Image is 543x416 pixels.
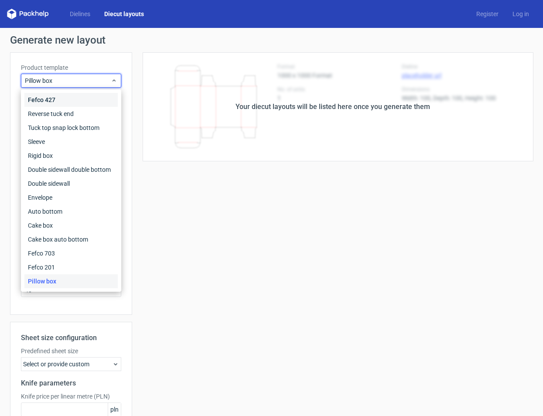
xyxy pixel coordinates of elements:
[24,107,118,121] div: Reverse tuck end
[24,205,118,218] div: Auto bottom
[24,93,118,107] div: Fefco 427
[24,260,118,274] div: Fefco 201
[21,378,121,389] h2: Knife parameters
[21,63,121,72] label: Product template
[236,102,430,112] div: Your diecut layouts will be listed here once you generate them
[24,149,118,163] div: Rigid box
[25,76,111,85] span: Pillow box
[469,10,505,18] a: Register
[505,10,536,18] a: Log in
[21,357,121,371] div: Select or provide custom
[24,274,118,288] div: Pillow box
[10,35,533,45] h1: Generate new layout
[24,246,118,260] div: Fefco 703
[24,163,118,177] div: Double sidewall double bottom
[97,10,151,18] a: Diecut layouts
[24,232,118,246] div: Cake box auto bottom
[24,218,118,232] div: Cake box
[21,333,121,343] h2: Sheet size configuration
[108,403,121,416] span: pln
[24,177,118,191] div: Double sidewall
[24,135,118,149] div: Sleeve
[21,347,121,355] label: Predefined sheet size
[63,10,97,18] a: Dielines
[24,191,118,205] div: Envelope
[24,121,118,135] div: Tuck top snap lock bottom
[21,392,121,401] label: Knife price per linear metre (PLN)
